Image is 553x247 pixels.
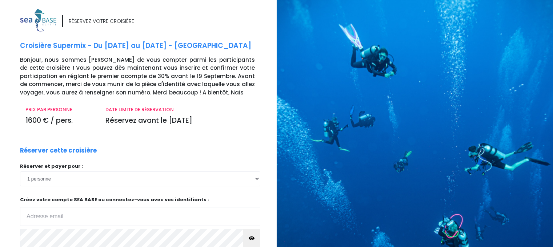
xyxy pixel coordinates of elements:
[20,163,260,170] p: Réserver et payer pour :
[20,9,56,32] img: logo_color1.png
[105,116,255,126] p: Réservez avant le [DATE]
[105,106,255,113] p: DATE LIMITE DE RÉSERVATION
[20,56,271,97] p: Bonjour, nous sommes [PERSON_NAME] de vous compter parmi les participants de cette croisière ! Vo...
[20,41,271,51] p: Croisière Supermix - Du [DATE] au [DATE] - [GEOGRAPHIC_DATA]
[20,146,97,155] p: Réserver cette croisière
[20,207,260,226] input: Adresse email
[20,196,260,226] p: Créez votre compte SEA BASE ou connectez-vous avec vos identifiants :
[25,106,95,113] p: PRIX PAR PERSONNE
[25,116,95,126] p: 1600 € / pers.
[69,17,134,25] div: RÉSERVEZ VOTRE CROISIÈRE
